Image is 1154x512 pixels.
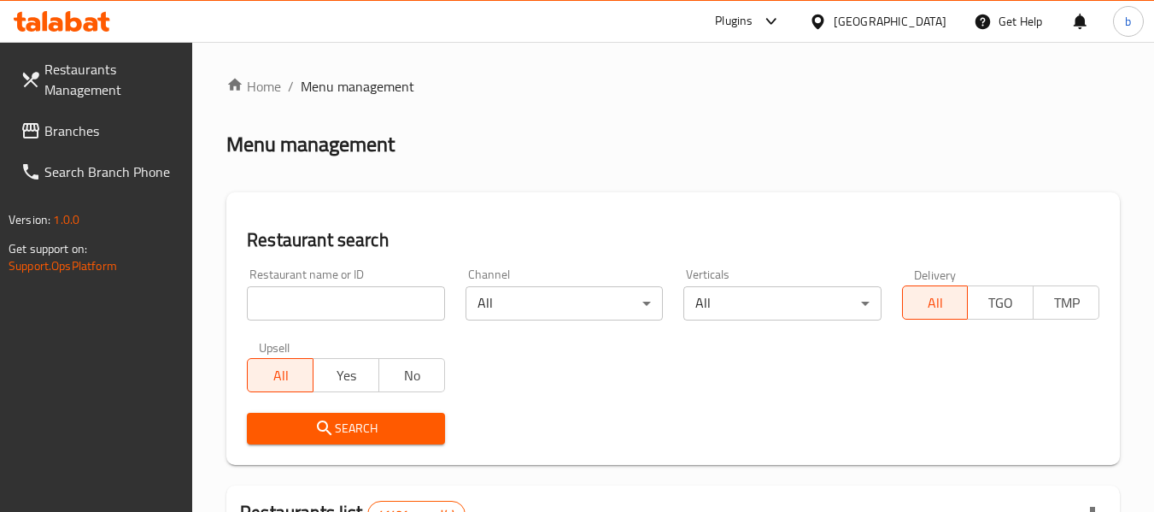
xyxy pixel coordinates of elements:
a: Home [226,76,281,97]
input: Search for restaurant name or ID.. [247,286,444,321]
span: TMP [1040,291,1092,315]
h2: Menu management [226,131,395,158]
div: All [466,286,663,321]
span: b [1125,12,1131,31]
button: All [902,285,969,320]
a: Support.OpsPlatform [9,255,117,277]
div: [GEOGRAPHIC_DATA] [834,12,946,31]
span: Get support on: [9,238,87,260]
span: All [255,363,307,388]
label: Upsell [259,341,290,353]
button: TMP [1033,285,1099,320]
nav: breadcrumb [226,76,1120,97]
a: Restaurants Management [7,49,193,110]
span: Menu management [301,76,414,97]
span: Search Branch Phone [44,162,179,182]
span: Search [261,418,431,439]
span: All [910,291,962,315]
button: TGO [967,285,1034,320]
div: Plugins [715,11,753,32]
a: Branches [7,110,193,151]
span: Restaurants Management [44,59,179,100]
div: All [683,286,881,321]
span: Branches [44,121,179,141]
span: 1.0.0 [53,209,79,231]
button: All [247,358,313,392]
span: Yes [320,363,372,388]
button: Search [247,413,444,444]
span: Version: [9,209,50,231]
span: TGO [975,291,1027,315]
li: / [288,76,294,97]
a: Search Branch Phone [7,151,193,192]
button: Yes [313,358,379,392]
button: No [378,358,445,392]
span: No [386,363,438,388]
h2: Restaurant search [247,227,1099,253]
label: Delivery [914,268,957,280]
